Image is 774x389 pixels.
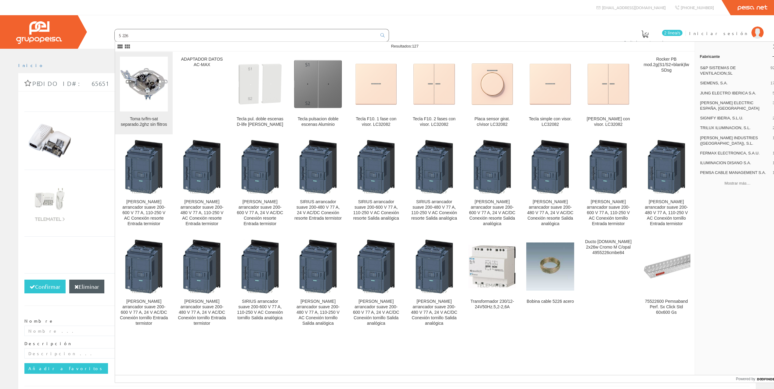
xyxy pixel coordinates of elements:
span: [PERSON_NAME] INDUSTRIES ([GEOGRAPHIC_DATA]), S.L. [700,135,770,146]
button: Eliminar [69,280,104,294]
a: Tecla pul. doble escenas D-life Blanco M Tecla pul. doble escenas D-life [PERSON_NAME] [231,52,289,134]
a: Tecla F10. 2 fases con visor. LC32082 Tecla F10. 2 fases con visor. LC32082 [405,52,463,134]
img: Bobina cable 5226 acero [526,242,574,290]
img: SIRIUS arrancador suave 200-480 V 77 A, 24 V AC/DC Conexión resorte Salida analógica [531,140,569,194]
span: S&P SISTEMAS DE VENTILACION,SL [700,65,768,76]
div: [PERSON_NAME] arrancador suave 200-600 V 77 A, 110-250 V AC Conexión resorte Entrada termistor [120,199,168,227]
div: Rocker PB mod.2g(S1/S2+blank)lw SDsg [643,57,690,73]
div: Toma tv/fm-sat separado.2ghz sin flitros [120,116,168,127]
img: SIRIUS arrancador suave 200-600 V 77 A, 24 V AC/DC Conexión tornillo Salida analógica [357,239,395,294]
a: 75522600 Pemsaband Perf. Sx Click Std 60x600 Gs 75522600 Pemsaband Perf. Sx Click Std 60x600 Gs [638,234,695,333]
input: Añadir a favoritos [24,363,108,373]
a: Tecla F10. 1 fase con visor. LC32082 Tecla F10. 1 fase con visor. LC32082 [347,52,405,134]
a: SIRIUS arrancador suave 200-600 V 77 A, 110-250 V AC Conexión resorte Salida analógica SIRIUS arr... [347,135,405,234]
div: SIRIUS arrancador suave 200-480 V 77 A, 24 V AC/DC Conexión resorte Entrada termistor [294,199,342,221]
div: [PERSON_NAME] arrancador suave 200-480 V 77 A, 110-250 V AC Conexión tornillo Salida analógica [294,299,342,326]
img: SIRIUS arrancador suave 200-600 V 77 A, 24 V AC/DC Conexión resorte Salida analógica [473,140,511,194]
a: Tecla simple con visor. LC32082 Tecla simple con visor. LC32082 [521,52,579,134]
a: 2 línea/s Pedido actual [618,25,684,48]
img: SIRIUS arrancador suave 200-600 V 77 A, 24 V AC/DC Conexión resorte Entrada termistor [241,140,279,194]
a: Ducto [DOMAIN_NAME] 2x26w Cromo M C/opal 4955226cmbe84 [579,234,637,333]
div: ADAPTADOR DATOS AC-MAX [178,57,226,68]
a: Placa sensor girat. c/visor LC32082 Placa sensor girat. c/visor LC32082 [463,52,521,134]
div: [PERSON_NAME] arrancador suave 200-480 V 77 A, 110-250 V AC Conexión tornillo Entrada termistor [643,199,690,227]
span: JUNG ELECTRO IBERICA S.A. [700,90,770,96]
a: SIRIUS arrancador suave 200-480 V 77 A, 110-250 V AC Conexión tornillo Entrada termistor [PERSON_... [638,135,695,234]
span: Resultados: [391,44,419,48]
img: Tecla F10. 1 fase con visor. LC32082 [352,60,400,108]
a: Iniciar sesión [689,25,764,31]
span: [PERSON_NAME] ELECTRIC ESPAÑA, [GEOGRAPHIC_DATA] [700,100,770,111]
div: Tecla pul. doble escenas D-life [PERSON_NAME] [236,116,284,127]
img: SIRIUS arrancador suave 200-480 V 77 A, 110-250 V AC Conexión tornillo Salida analógica [299,239,337,294]
span: Iniciar sesión [689,30,748,36]
img: SIRIUS arrancador suave 200-480 V 77 A, 110-250 V AC Conexión resorte Entrada termistor [183,140,221,194]
a: SIRIUS arrancador suave 200-480 V 77 A, 110-250 V AC Conexión resorte Entrada termistor [PERSON_N... [173,135,231,234]
a: SIRIUS arrancador suave 200-480 V 77 A, 24 V AC/DC Conexión tornillo Entrada termistor [PERSON_NA... [173,234,231,333]
a: SIRIUS arrancador suave 200-480 V 77 A, 110-250 V AC Conexión tornillo Salida analógica [PERSON_N... [289,234,347,333]
img: 75522600 Pemsaband Perf. Sx Click Std 60x600 Gs [643,242,690,290]
a: SIRIUS arrancador suave 200-600 V 77 A, 24 V AC/DC Conexión resorte Entrada termistor [PERSON_NAM... [231,135,289,234]
label: Descripción [24,341,72,347]
img: SIRIUS arrancador suave 200-480 V 77 A, 110-250 V AC Conexión tornillo Entrada termistor [647,140,686,194]
span: Pedido actual [624,39,666,45]
div: [PERSON_NAME] arrancador suave 200-600 V 77 A, 24 V AC/DC Conexión resorte Salida analógica [468,199,516,227]
a: Rocker PB mod.2g(S1/S2+blank)lw SDsg [638,52,695,134]
div: Tecla F10. 1 fase con visor. LC32082 [352,116,400,127]
div: [PERSON_NAME] arrancador suave 200-480 V 77 A, 24 V AC/DC Conexión tornillo Entrada termistor [178,299,226,326]
div: Bobina cable 5226 acero [526,299,574,304]
img: Tecla F10. 2 fases con visor. LC32082 [410,60,458,108]
a: SIRIUS arrancador suave 200-480 V 77 A, 24 V AC/DC Conexión tornillo Salida analógica [PERSON_NAM... [405,234,463,333]
div: SIRIUS arrancador suave 200-480 V 77 A, 110-250 V AC Conexión resorte Salida analógica [410,199,458,221]
img: SIRIUS arrancador suave 200-480 V 77 A, 24 V AC/DC Conexión tornillo Salida analógica [415,239,453,294]
input: Nombre ... [24,326,750,336]
a: SIRIUS arrancador suave 200-600 V 77 A, 24 V AC/DC Conexión tornillo Entrada termistor [PERSON_NA... [115,234,173,333]
img: SIRIUS arrancador suave 200-600 V 77 A, 110-250 V AC Conexión tornillo Salida analógica [241,239,279,294]
img: Grupo Peisa [16,21,62,44]
img: SIRIUS arrancador suave 200-600 V 77 A, 110-250 V AC Conexión resorte Salida analógica [357,140,395,194]
a: SIRIUS arrancador suave 200-600 V 77 A, 24 V AC/DC Conexión tornillo Salida analógica [PERSON_NAM... [347,234,405,333]
img: SIRIUS arrancador suave 200-600 V 77 A, 110-250 V AC Conexión resorte Entrada termistor [125,140,163,194]
span: Powered by [736,376,755,382]
input: Descripcion ... [24,348,750,359]
a: Tecla doble con visor. LC32082 [PERSON_NAME] con visor. LC32082 [579,52,637,134]
div: Placa sensor girat. c/visor LC32082 [468,116,516,127]
div: [PERSON_NAME] arrancador suave 200-480 V 77 A, 110-250 V AC Conexión resorte Entrada termistor [178,199,226,227]
div: Total pedido: Total líneas: [24,236,750,273]
div: Ducto [DOMAIN_NAME] 2x26w Cromo M C/opal 4955226cmbe84 [584,239,632,256]
span: FERMAX ELECTRONICA, S.A.U. [700,150,770,156]
img: SIRIUS arrancador suave 200-600 V 77 A, 110-250 V AC Conexión tornillo Entrada termistor [589,140,627,194]
span: PEMSA CABLE MANAGEMENT S.A. [700,170,770,175]
div: Tecla pulsacion doble escenas Aluminio [294,116,342,127]
img: Tecla pul. doble escenas D-life Blanco M [236,60,284,108]
a: Inicio [18,62,44,68]
div: [PERSON_NAME] con visor. LC32082 [584,116,632,127]
div: Tecla simple con visor. LC32082 [526,116,574,127]
button: Confirmar [24,280,66,294]
div: SIRIUS arrancador suave 200-600 V 77 A, 110-250 V AC Conexión resorte Salida analógica [352,199,400,221]
a: Tecla pulsacion doble escenas Aluminio Tecla pulsacion doble escenas Aluminio [289,52,347,134]
a: ADAPTADOR DATOS AC-MAX [173,52,231,134]
div: [PERSON_NAME] arrancador suave 200-480 V 77 A, 24 V AC/DC Conexión resorte Salida analógica [526,199,574,227]
div: Transformador 230/12-24V50Hz.5,2-2,6A [468,299,516,310]
img: Foto artículo Amplificador de vivienda PicoKom 1e_2s (150x150) [27,176,73,222]
img: Tecla doble con visor. LC32082 [584,60,632,108]
input: Buscar ... [115,29,377,41]
a: SIRIUS arrancador suave 200-600 V 77 A, 110-250 V AC Conexión tornillo Entrada termistor [PERSON_... [579,135,637,234]
img: Transformador 230/12-24V50Hz.5,2-2,6A [468,245,516,288]
span: 2 línea/s [662,30,682,36]
div: [PERSON_NAME] arrancador suave 200-600 V 77 A, 110-250 V AC Conexión tornillo Entrada termistor [584,199,632,227]
div: 75522600 Pemsaband Perf. Sx Click Std 60x600 Gs [643,299,690,315]
img: SIRIUS arrancador suave 200-480 V 77 A, 110-250 V AC Conexión resorte Salida analógica [415,140,453,194]
img: SIRIUS arrancador suave 200-480 V 77 A, 24 V AC/DC Conexión tornillo Entrada termistor [183,239,221,294]
span: TRILUX ILUMINACION, S.L. [700,125,770,131]
a: Toma tv/fm-sat separado.2ghz sin flitros Toma tv/fm-sat separado.2ghz sin flitros [115,52,173,134]
a: SIRIUS arrancador suave 200-600 V 77 A, 24 V AC/DC Conexión resorte Salida analógica [PERSON_NAME... [463,135,521,234]
a: Bobina cable 5226 acero Bobina cable 5226 acero [521,234,579,333]
div: [PERSON_NAME] arrancador suave 200-600 V 77 A, 24 V AC/DC Conexión tornillo Salida analógica [352,299,400,326]
a: SIRIUS arrancador suave 200-480 V 77 A, 24 V AC/DC Conexión resorte Entrada termistor SIRIUS arra... [289,135,347,234]
img: Tecla simple con visor. LC32082 [526,60,574,108]
a: SIRIUS arrancador suave 200-600 V 77 A, 110-250 V AC Conexión resorte Entrada termistor [PERSON_N... [115,135,173,234]
a: SIRIUS arrancador suave 200-480 V 77 A, 110-250 V AC Conexión resorte Salida analógica SIRIUS arr... [405,135,463,234]
div: Tecla F10. 2 fases con visor. LC32082 [410,116,458,127]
